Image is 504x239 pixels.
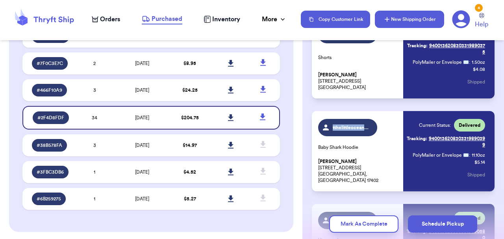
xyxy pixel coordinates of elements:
[135,61,149,66] span: [DATE]
[459,122,480,128] span: Delivered
[318,72,357,78] span: [PERSON_NAME]
[135,115,149,120] span: [DATE]
[473,66,485,72] p: $ 4.08
[135,196,149,201] span: [DATE]
[472,59,485,65] span: 1.50 oz
[262,15,287,24] div: More
[413,153,469,157] span: PolyMailer or Envelope ✉️
[37,87,62,93] span: # 466F10A9
[37,169,64,175] span: # 3FBC3DB6
[93,61,96,66] span: 2
[405,39,485,58] a: Tracking:9400136208303319890375
[100,15,120,24] span: Orders
[37,142,62,148] span: # 38B578FA
[469,152,470,158] span: :
[183,170,196,174] span: $ 4.52
[413,60,469,65] span: PolyMailer or Envelope ✉️
[318,159,357,165] span: [PERSON_NAME]
[184,196,196,201] span: $ 5.27
[183,143,197,148] span: $ 14.97
[452,10,470,28] a: 4
[318,72,398,91] p: [STREET_ADDRESS] [GEOGRAPHIC_DATA]
[405,132,485,151] a: Tracking:9400136208303319890399
[407,43,428,49] span: Tracking:
[475,20,488,29] span: Help
[135,170,149,174] span: [DATE]
[467,73,485,91] button: Shipped
[475,4,483,12] div: 4
[408,215,477,233] button: Schedule Pickup
[37,60,63,67] span: # 7F0C3E7C
[467,166,485,183] button: Shipped
[37,115,64,121] span: # 2F4D8FDF
[93,88,96,93] span: 3
[474,159,485,165] p: $ 5.14
[318,144,398,150] p: Baby Shark Hoodie
[204,15,240,24] a: Inventory
[318,158,398,183] p: [STREET_ADDRESS] [GEOGRAPHIC_DATA], [GEOGRAPHIC_DATA] 17402
[212,15,240,24] span: Inventory
[419,122,451,128] span: Current Status:
[135,88,149,93] span: [DATE]
[94,170,95,174] span: 1
[135,143,149,148] span: [DATE]
[182,88,198,93] span: $ 24.25
[301,11,370,28] button: Copy Customer Link
[375,11,444,28] button: New Shipping Order
[142,14,182,24] a: Purchased
[329,215,398,233] button: Mark As Complete
[469,59,470,65] span: :
[183,61,196,66] span: $ 8.95
[333,124,370,131] span: tthelittleoceanbearshop
[94,196,95,201] span: 1
[92,15,120,24] a: Orders
[318,54,398,61] p: Shorts
[92,115,97,120] span: 34
[152,14,182,24] span: Purchased
[93,143,96,148] span: 3
[181,115,199,120] span: $ 204.75
[475,13,488,29] a: Help
[407,135,427,142] span: Tracking:
[37,196,61,202] span: # 6B259275
[472,152,485,158] span: 11.10 oz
